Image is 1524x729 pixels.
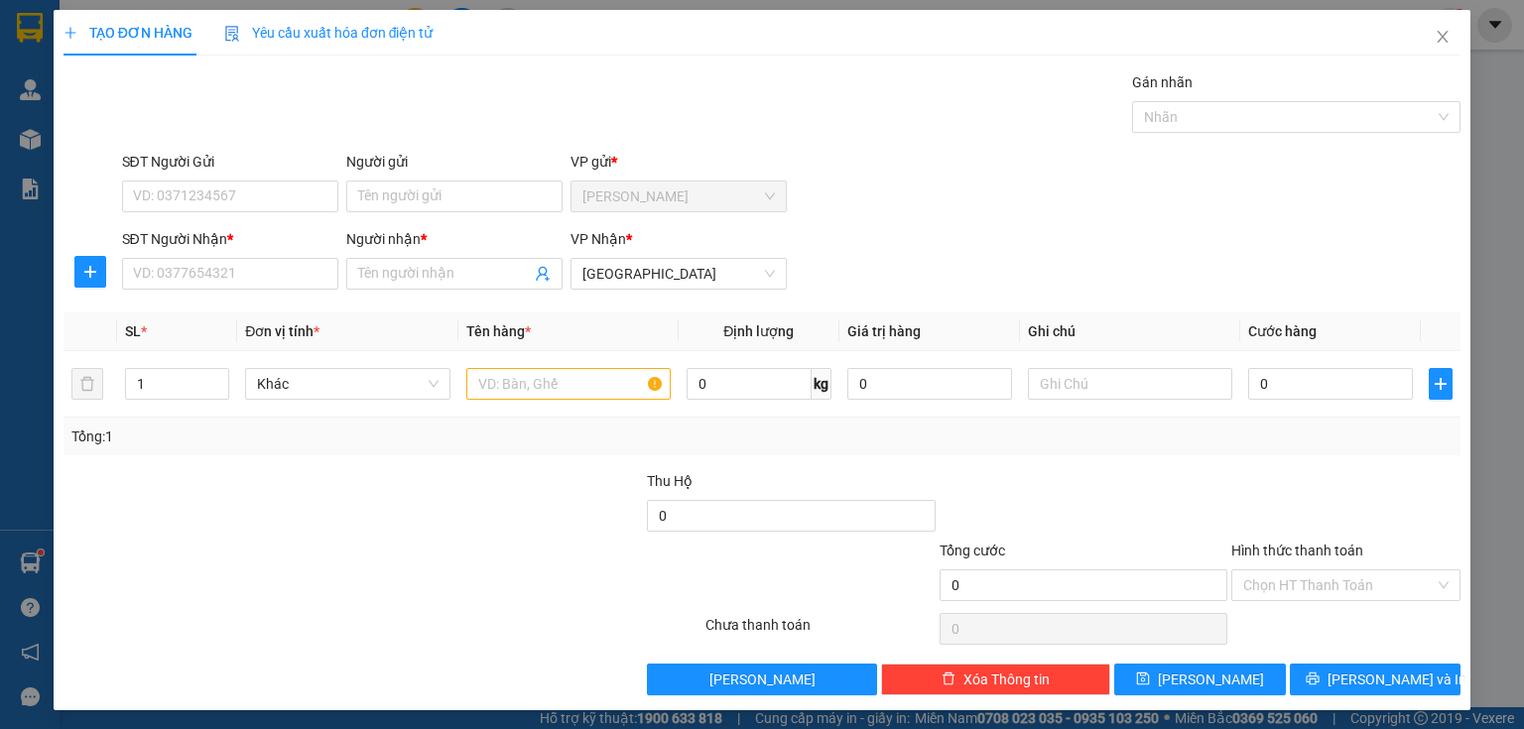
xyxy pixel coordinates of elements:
span: plus [75,264,105,280]
span: plus [63,26,77,40]
input: Ghi Chú [1028,368,1232,400]
button: [PERSON_NAME] [647,664,876,695]
span: printer [1306,671,1320,687]
button: Close [1415,10,1470,65]
label: Hình thức thanh toán [1231,543,1363,558]
span: Định lượng [723,323,794,339]
span: Thu Hộ [647,473,693,489]
div: VP gửi [571,151,787,173]
span: save [1136,671,1150,687]
span: plus [1430,376,1452,392]
th: Ghi chú [1020,312,1240,351]
span: Cước hàng [1248,323,1317,339]
span: TẠO ĐƠN HÀNG [63,25,192,41]
div: Người nhận [346,228,563,250]
span: Đơn vị tính [245,323,319,339]
span: Tổng cước [940,543,1005,558]
button: printer[PERSON_NAME] và In [1290,664,1461,695]
button: plus [74,256,106,288]
span: VP Nhận [571,231,626,247]
span: close [1435,29,1451,45]
div: Người gửi [346,151,563,173]
span: Phan Rang [582,182,775,211]
span: Xóa Thông tin [963,668,1050,690]
span: Giá trị hàng [847,323,921,339]
button: plus [1429,368,1453,400]
span: Yêu cầu xuất hóa đơn điện tử [224,25,434,41]
span: [PERSON_NAME] và In [1328,668,1466,690]
img: icon [224,26,240,42]
span: user-add [535,266,551,282]
input: 0 [847,368,1012,400]
div: Tổng: 1 [71,425,589,447]
span: [PERSON_NAME] [1158,668,1264,690]
span: [PERSON_NAME] [709,668,816,690]
span: kg [812,368,831,400]
span: Tên hàng [466,323,531,339]
div: SĐT Người Nhận [122,228,338,250]
button: delete [71,368,103,400]
span: Sài Gòn [582,259,775,289]
input: VD: Bàn, Ghế [466,368,671,400]
div: SĐT Người Gửi [122,151,338,173]
span: delete [942,671,955,687]
label: Gán nhãn [1132,74,1193,90]
div: Chưa thanh toán [703,614,937,649]
span: Khác [257,369,438,399]
button: deleteXóa Thông tin [881,664,1110,695]
button: save[PERSON_NAME] [1114,664,1286,695]
span: SL [125,323,141,339]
